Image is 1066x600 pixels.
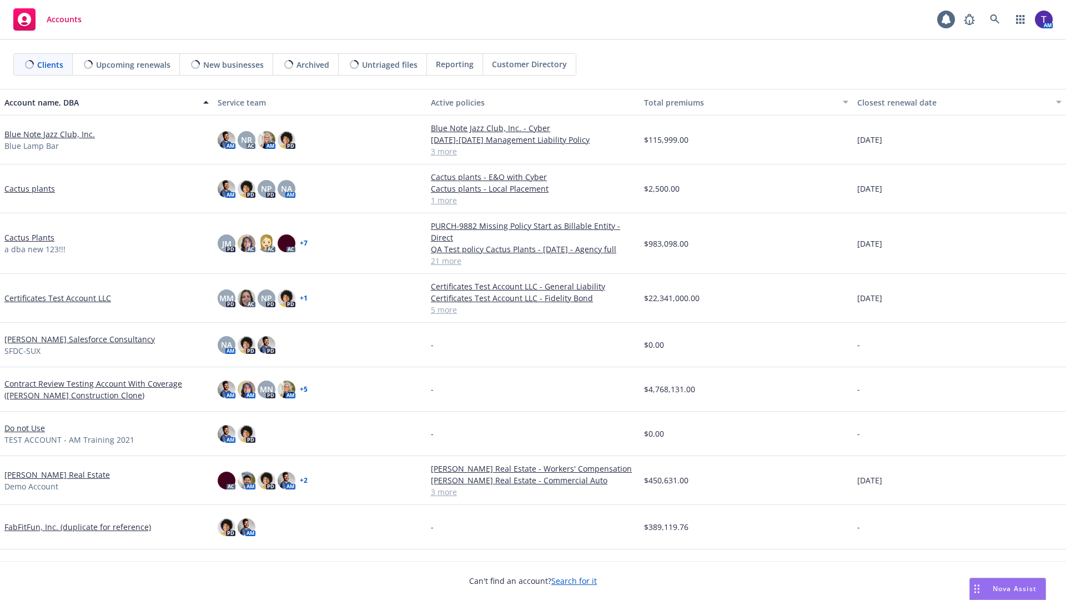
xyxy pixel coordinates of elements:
[644,134,688,146] span: $115,999.00
[238,425,255,443] img: photo
[431,521,434,533] span: -
[300,386,308,393] a: + 5
[1035,11,1053,28] img: photo
[47,15,82,24] span: Accounts
[644,339,664,351] span: $0.00
[238,381,255,398] img: photo
[644,521,688,533] span: $389,119.76
[857,134,882,146] span: [DATE]
[281,183,292,194] span: NA
[431,183,635,194] a: Cactus plants - Local Placement
[644,97,836,108] div: Total premiums
[857,183,882,194] span: [DATE]
[640,89,853,116] button: Total premiums
[4,422,45,434] a: Do not Use
[4,378,209,401] a: Contract Review Testing Account With Coverage ([PERSON_NAME] Construction Clone)
[853,89,1066,116] button: Closest renewal date
[431,383,434,395] span: -
[238,336,255,354] img: photo
[278,381,295,398] img: photo
[970,578,984,599] div: Drag to move
[984,8,1006,31] a: Search
[218,131,235,149] img: photo
[37,59,63,71] span: Clients
[431,486,635,498] a: 3 more
[219,292,234,304] span: MM
[222,238,232,249] span: JM
[492,58,567,70] span: Customer Directory
[278,472,295,489] img: photo
[4,481,58,492] span: Demo Account
[857,339,860,351] span: -
[431,474,635,486] a: [PERSON_NAME] Real Estate - Commercial Auto
[300,477,308,484] a: + 2
[644,292,700,304] span: $22,341,000.00
[431,243,635,255] a: QA Test policy Cactus Plants - [DATE] - Agency full
[300,295,308,302] a: + 1
[431,134,635,146] a: [DATE]-[DATE] Management Liability Policy
[4,243,66,255] span: a dba new 123!!!
[221,339,232,351] span: NA
[644,238,688,249] span: $983,098.00
[431,463,635,474] a: [PERSON_NAME] Real Estate - Workers' Compensation
[426,89,640,116] button: Active policies
[218,180,235,198] img: photo
[238,518,255,536] img: photo
[9,4,86,35] a: Accounts
[218,518,235,536] img: photo
[258,131,275,149] img: photo
[218,97,422,108] div: Service team
[278,234,295,252] img: photo
[260,383,273,395] span: MN
[238,289,255,307] img: photo
[278,131,295,149] img: photo
[431,194,635,206] a: 1 more
[644,183,680,194] span: $2,500.00
[431,292,635,304] a: Certificates Test Account LLC - Fidelity Bond
[857,428,860,439] span: -
[4,183,55,194] a: Cactus plants
[431,339,434,351] span: -
[969,578,1046,600] button: Nova Assist
[4,521,151,533] a: FabFitFun, Inc. (duplicate for reference)
[218,425,235,443] img: photo
[258,234,275,252] img: photo
[1009,8,1032,31] a: Switch app
[362,59,418,71] span: Untriaged files
[431,146,635,157] a: 3 more
[261,292,272,304] span: NP
[4,469,110,481] a: [PERSON_NAME] Real Estate
[218,472,235,489] img: photo
[644,383,695,395] span: $4,768,131.00
[4,292,111,304] a: Certificates Test Account LLC
[857,97,1049,108] div: Closest renewal date
[431,428,434,439] span: -
[431,171,635,183] a: Cactus plants - E&O with Cyber
[238,472,255,489] img: photo
[296,59,329,71] span: Archived
[644,474,688,486] span: $450,631.00
[431,304,635,316] a: 5 more
[431,281,635,292] a: Certificates Test Account LLC - General Liability
[4,140,59,152] span: Blue Lamp Bar
[258,336,275,354] img: photo
[431,97,635,108] div: Active policies
[431,220,635,243] a: PURCH-9882 Missing Policy Start as Billable Entity - Direct
[857,292,882,304] span: [DATE]
[218,381,235,398] img: photo
[857,383,860,395] span: -
[258,472,275,489] img: photo
[4,232,54,243] a: Cactus Plants
[213,89,426,116] button: Service team
[4,434,134,446] span: TEST ACCOUNT - AM Training 2021
[857,474,882,486] span: [DATE]
[958,8,980,31] a: Report a Bug
[238,234,255,252] img: photo
[857,521,860,533] span: -
[469,575,597,587] span: Can't find an account?
[300,240,308,247] a: + 7
[431,122,635,134] a: Blue Note Jazz Club, Inc. - Cyber
[203,59,264,71] span: New businesses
